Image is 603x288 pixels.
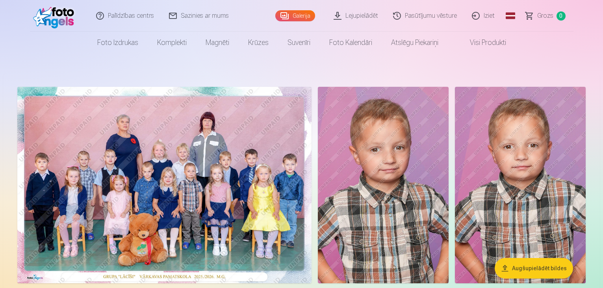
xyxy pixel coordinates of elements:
span: Grozs [537,11,553,21]
a: Suvenīri [278,32,320,54]
span: 0 [557,11,566,21]
a: Foto izdrukas [88,32,148,54]
a: Komplekti [148,32,196,54]
a: Atslēgu piekariņi [382,32,448,54]
button: Augšupielādēt bildes [495,258,573,279]
a: Visi produkti [448,32,516,54]
a: Galerija [275,10,315,21]
a: Magnēti [196,32,239,54]
a: Krūzes [239,32,278,54]
a: Foto kalendāri [320,32,382,54]
img: /fa1 [33,3,78,28]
